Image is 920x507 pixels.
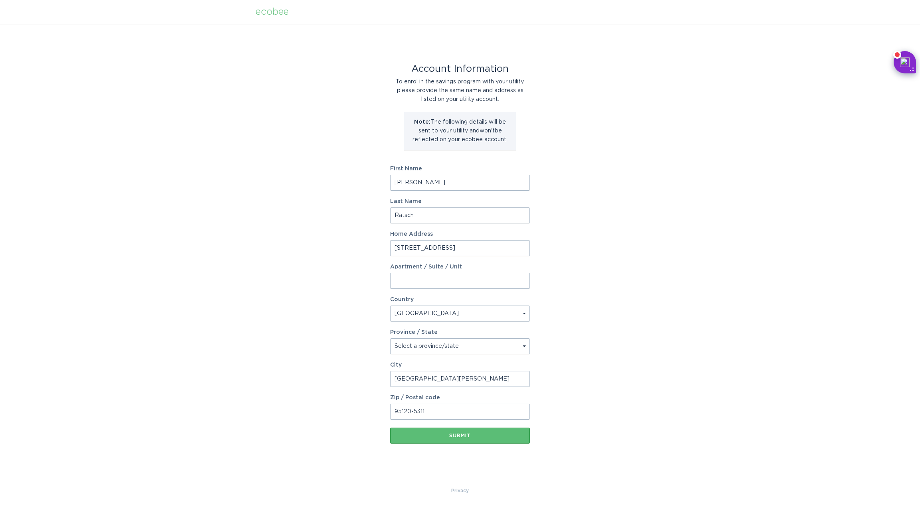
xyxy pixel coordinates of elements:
[390,199,530,204] label: Last Name
[390,231,530,237] label: Home Address
[390,395,530,400] label: Zip / Postal code
[390,428,530,444] button: Submit
[414,119,430,125] strong: Note:
[390,329,438,335] label: Province / State
[390,166,530,172] label: First Name
[390,362,530,368] label: City
[256,8,289,16] div: ecobee
[390,77,530,104] div: To enrol in the savings program with your utility, please provide the same name and address as li...
[451,486,469,495] a: Privacy Policy & Terms of Use
[410,118,510,144] p: The following details will be sent to your utility and won't be reflected on your ecobee account.
[390,264,530,270] label: Apartment / Suite / Unit
[390,297,414,302] label: Country
[394,433,526,438] div: Submit
[390,65,530,73] div: Account Information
